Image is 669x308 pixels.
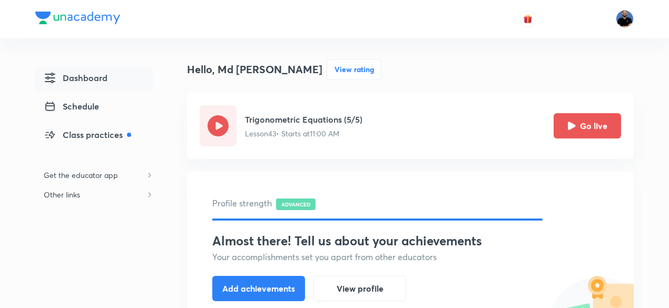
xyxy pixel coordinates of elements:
[212,233,608,249] h3: Almost there! Tell us about your achievements
[554,113,621,138] button: Go live
[35,12,120,27] a: Company Logo
[187,62,322,77] h4: Hello, Md [PERSON_NAME]
[276,198,316,210] span: ADVANCED
[35,12,120,24] img: Company Logo
[313,276,406,301] button: View profile
[523,14,533,24] img: avatar
[44,72,107,84] span: Dashboard
[245,128,362,139] p: Lesson 43 • Starts at 11:00 AM
[327,59,381,80] button: View rating
[44,100,99,113] span: Schedule
[35,165,126,185] h6: Get the educator app
[35,185,88,204] h6: Other links
[212,276,305,301] button: Add achievements
[212,251,608,263] h5: Your accomplishments set you apart from other educators
[519,11,536,27] button: avatar
[245,113,362,126] h5: Trigonometric Equations (5/5)
[35,124,153,148] a: Class practices
[35,96,153,120] a: Schedule
[44,128,131,141] span: Class practices
[35,67,153,92] a: Dashboard
[212,197,608,210] h5: Profile strength
[616,10,634,28] img: Md Afroj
